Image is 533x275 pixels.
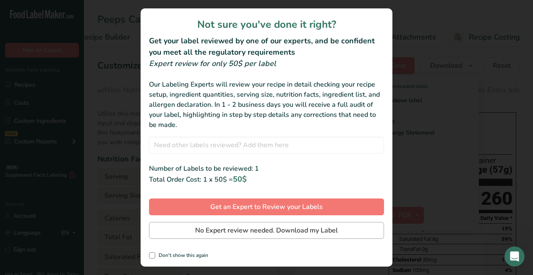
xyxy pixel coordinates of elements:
div: Number of Labels to be reviewed: 1 [149,164,384,174]
span: Don't show this again [155,252,208,259]
button: Get an Expert to Review your Labels [149,198,384,215]
span: No Expert review needed. Download my Label [195,225,338,235]
span: 50$ [233,174,247,184]
h1: Not sure you've done it right? [149,17,384,32]
div: Total Order Cost: 1 x 50$ = [149,174,384,185]
div: Our Labeling Experts will review your recipe in detail checking your recipe setup, ingredient qua... [149,79,384,130]
h2: Get your label reviewed by one of our experts, and be confident you meet all the regulatory requi... [149,35,384,58]
button: No Expert review needed. Download my Label [149,222,384,239]
iframe: Intercom live chat [504,246,525,267]
div: Expert review for only 50$ per label [149,58,384,69]
input: Need other labels reviewed? Add them here [149,137,384,153]
span: Get an Expert to Review your Labels [210,202,323,212]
